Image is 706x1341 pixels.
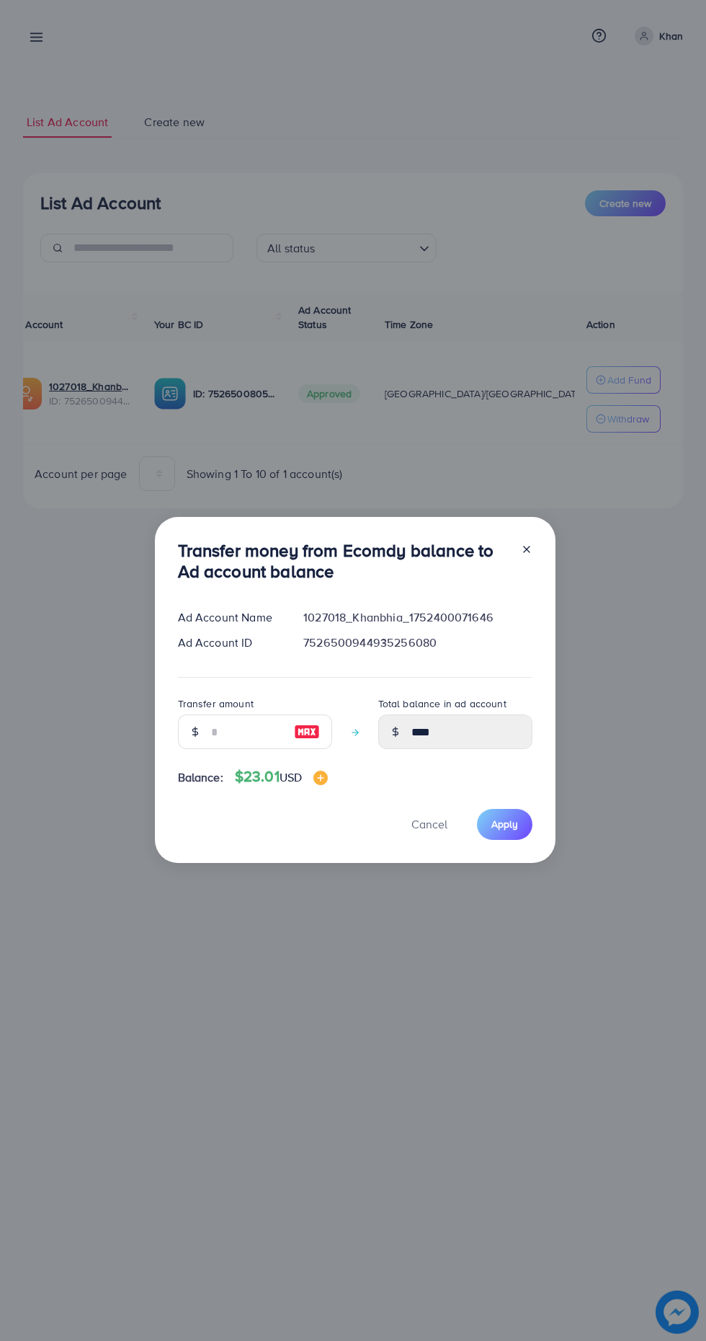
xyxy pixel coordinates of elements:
[280,769,302,785] span: USD
[178,540,509,582] h3: Transfer money from Ecomdy balance to Ad account balance
[178,696,254,711] label: Transfer amount
[491,817,518,831] span: Apply
[378,696,506,711] label: Total balance in ad account
[477,809,532,840] button: Apply
[166,609,292,626] div: Ad Account Name
[178,769,223,786] span: Balance:
[235,768,328,786] h4: $23.01
[313,771,328,785] img: image
[292,634,543,651] div: 7526500944935256080
[294,723,320,740] img: image
[166,634,292,651] div: Ad Account ID
[292,609,543,626] div: 1027018_Khanbhia_1752400071646
[393,809,465,840] button: Cancel
[411,816,447,832] span: Cancel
